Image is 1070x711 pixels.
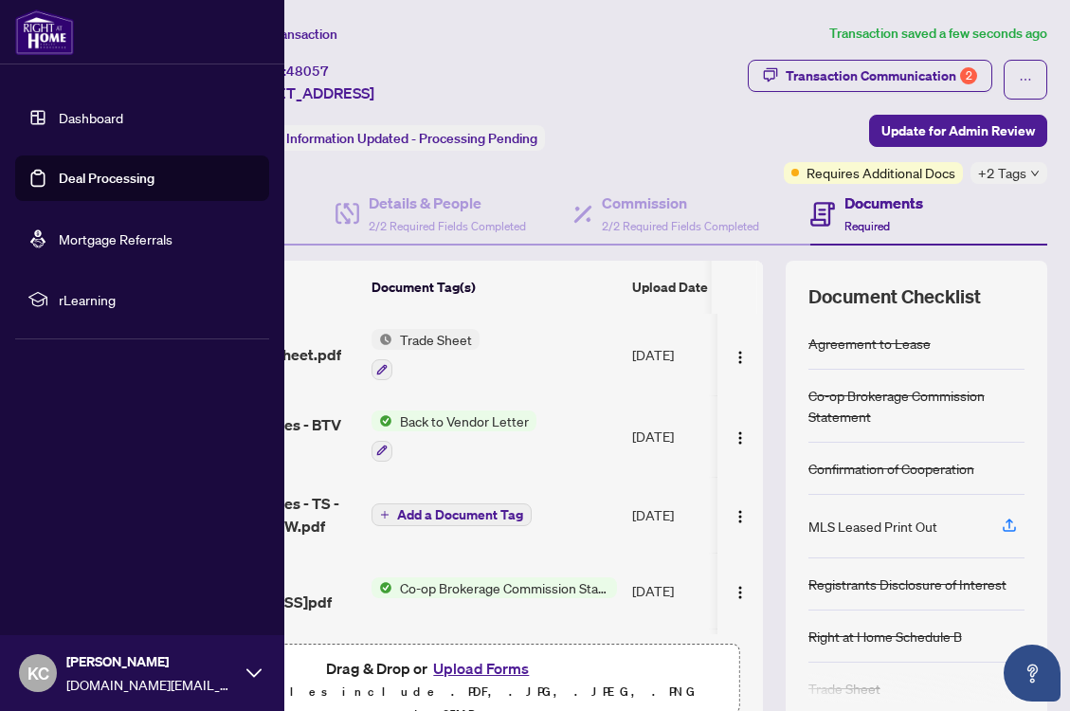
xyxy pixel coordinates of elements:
img: Status Icon [372,329,392,350]
div: Confirmation of Cooperation [808,458,974,479]
span: +2 Tags [978,162,1026,184]
th: Document Tag(s) [364,261,625,314]
div: Agreement to Lease [808,333,931,354]
span: Document Checklist [808,283,981,310]
span: KC [27,660,49,686]
div: Co-op Brokerage Commission Statement [808,385,1025,427]
h4: Details & People [369,191,526,214]
span: Upload Date [632,277,708,298]
span: Information Updated - Processing Pending [286,130,537,147]
span: down [1030,169,1040,178]
span: [STREET_ADDRESS] [235,82,374,104]
article: Transaction saved a few seconds ago [829,23,1047,45]
button: Status IconBack to Vendor Letter [372,410,536,462]
button: Status IconTrade Sheet [372,329,480,380]
span: [DOMAIN_NAME][EMAIL_ADDRESS][DOMAIN_NAME] [66,674,237,695]
td: [DATE] [625,395,753,477]
img: Logo [733,509,748,524]
a: Deal Processing [59,170,154,187]
img: Status Icon [372,410,392,431]
a: Dashboard [59,109,123,126]
td: [DATE] [625,553,753,629]
img: Logo [733,350,748,365]
img: Status Icon [372,577,392,598]
td: [DATE] [625,314,753,395]
span: Required [844,219,890,233]
span: View Transaction [236,26,337,43]
span: Co-op Brokerage Commission Statement [392,577,617,598]
div: MLS Leased Print Out [808,516,937,537]
span: Add a Document Tag [397,508,523,521]
span: Trade Sheet [392,329,480,350]
button: Logo [725,421,755,451]
img: logo [15,9,74,55]
button: Logo [725,575,755,606]
span: Requires Additional Docs [807,162,955,183]
button: Open asap [1004,645,1061,702]
button: Transaction Communication2 [748,60,992,92]
span: Drag & Drop or [326,656,535,681]
button: Logo [725,500,755,530]
span: 2/2 Required Fields Completed [602,219,759,233]
button: Upload Forms [427,656,535,681]
span: Back to Vendor Letter [392,410,536,431]
button: Logo [725,339,755,370]
button: Status IconCo-op Brokerage Commission Statement [372,577,617,598]
span: rLearning [59,289,256,310]
span: 2/2 Required Fields Completed [369,219,526,233]
button: Add a Document Tag [372,503,532,526]
button: Add a Document Tag [372,502,532,527]
img: Logo [733,430,748,446]
button: Update for Admin Review [869,115,1047,147]
span: 48057 [286,63,329,80]
div: Right at Home Schedule B [808,626,962,647]
th: Upload Date [625,261,753,314]
td: [DATE] [625,629,753,710]
div: Transaction Communication [786,61,977,91]
span: ellipsis [1019,73,1032,86]
span: [PERSON_NAME] [66,651,237,672]
div: 2 [960,67,977,84]
img: Logo [733,585,748,600]
div: Status: [235,125,545,151]
span: Update for Admin Review [881,116,1035,146]
h4: Commission [602,191,759,214]
a: Mortgage Referrals [59,230,172,247]
td: [DATE] [625,477,753,553]
span: plus [380,510,390,520]
div: Registrants Disclosure of Interest [808,574,1007,594]
h4: Documents [844,191,923,214]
